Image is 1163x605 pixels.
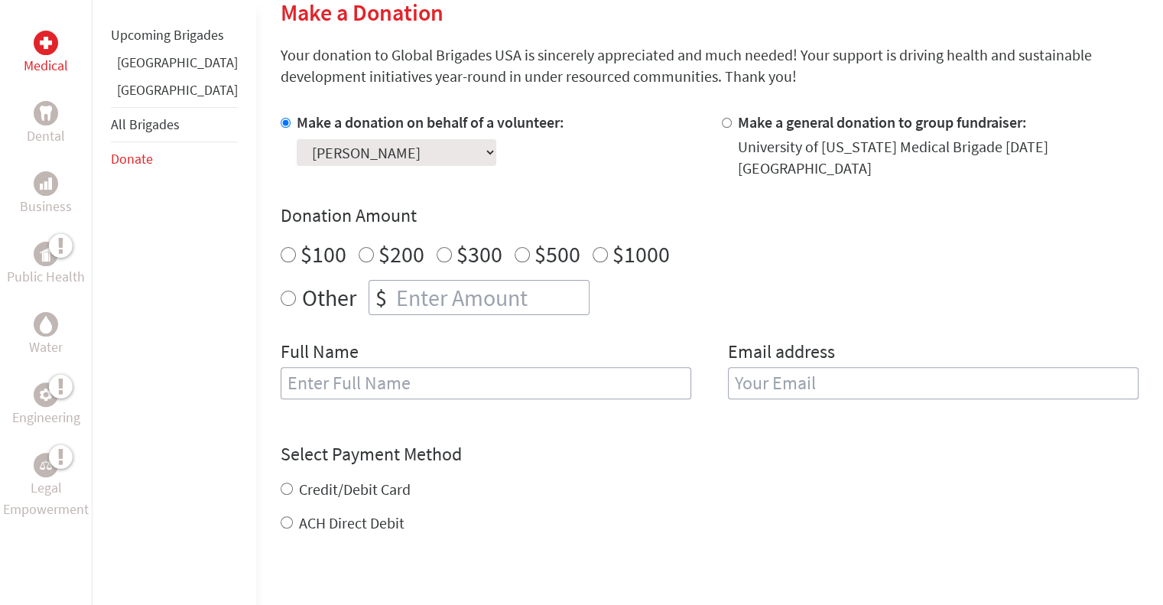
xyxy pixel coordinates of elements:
[299,480,411,499] label: Credit/Debit Card
[281,340,359,367] label: Full Name
[281,44,1139,87] p: Your donation to Global Brigades USA is sincerely appreciated and much needed! Your support is dr...
[29,337,63,358] p: Water
[281,367,691,399] input: Enter Full Name
[738,136,1139,179] div: University of [US_STATE] Medical Brigade [DATE] [GEOGRAPHIC_DATA]
[20,196,72,217] p: Business
[34,101,58,125] div: Dental
[728,367,1139,399] input: Your Email
[281,442,1139,467] h4: Select Payment Method
[12,382,80,428] a: EngineeringEngineering
[117,81,238,99] a: [GEOGRAPHIC_DATA]
[111,115,180,133] a: All Brigades
[7,266,85,288] p: Public Health
[111,26,224,44] a: Upcoming Brigades
[738,112,1027,132] label: Make a general donation to group fundraiser:
[111,80,238,107] li: Guatemala
[40,460,52,470] img: Legal Empowerment
[40,389,52,401] img: Engineering
[34,312,58,337] div: Water
[111,150,153,168] a: Donate
[34,382,58,407] div: Engineering
[3,477,89,520] p: Legal Empowerment
[111,142,238,176] li: Donate
[111,52,238,80] li: Ghana
[40,246,52,262] img: Public Health
[393,281,589,314] input: Enter Amount
[369,281,393,314] div: $
[302,280,356,315] label: Other
[299,513,404,532] label: ACH Direct Debit
[24,31,68,76] a: MedicalMedical
[281,203,1139,228] h4: Donation Amount
[117,54,238,71] a: [GEOGRAPHIC_DATA]
[40,37,52,49] img: Medical
[40,315,52,333] img: Water
[3,453,89,520] a: Legal EmpowermentLegal Empowerment
[34,31,58,55] div: Medical
[534,239,580,268] label: $500
[12,407,80,428] p: Engineering
[297,112,564,132] label: Make a donation on behalf of a volunteer:
[378,239,424,268] label: $200
[34,453,58,477] div: Legal Empowerment
[20,171,72,217] a: BusinessBusiness
[612,239,670,268] label: $1000
[300,239,346,268] label: $100
[728,340,835,367] label: Email address
[40,177,52,190] img: Business
[111,18,238,52] li: Upcoming Brigades
[456,239,502,268] label: $300
[34,171,58,196] div: Business
[34,242,58,266] div: Public Health
[27,125,65,147] p: Dental
[27,101,65,147] a: DentalDental
[7,242,85,288] a: Public HealthPublic Health
[29,312,63,358] a: WaterWater
[40,106,52,120] img: Dental
[111,107,238,142] li: All Brigades
[24,55,68,76] p: Medical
